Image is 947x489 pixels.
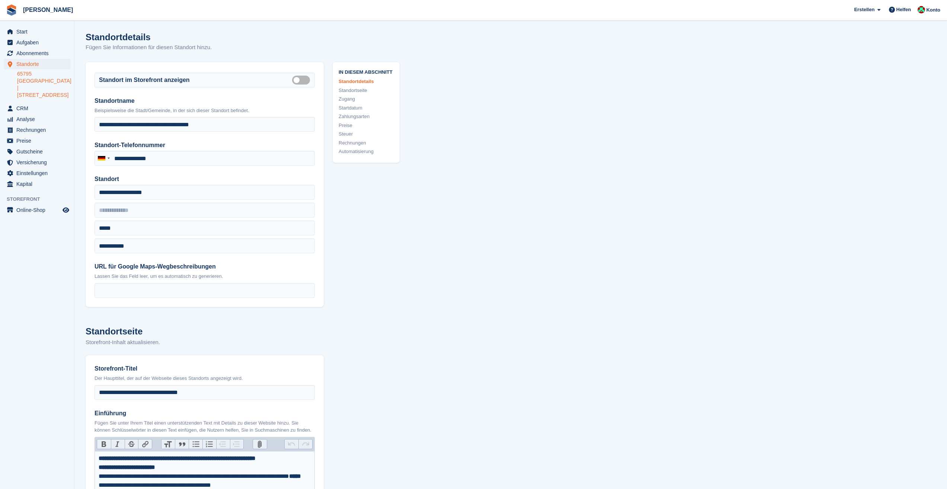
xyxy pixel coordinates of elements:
a: Vorschau-Shop [61,206,70,215]
button: Strikethrough [125,439,138,449]
a: menu [4,114,70,124]
div: Germany (Deutschland): +49 [95,151,112,165]
button: Italic [111,439,125,449]
span: Storefront [7,196,74,203]
p: Beispielsweise die Stadt/Gemeinde, in der sich dieser Standort befindet. [95,107,315,114]
button: Bullets [189,439,202,449]
span: Abonnements [16,48,61,58]
a: menu [4,157,70,168]
a: Standortdetails [339,78,394,85]
p: Fügen Sie unter Ihrem Titel einen unterstützenden Text mit Details zu dieser Website hinzu. Sie k... [95,419,315,434]
a: [PERSON_NAME] [20,4,76,16]
span: Standorte [16,59,61,69]
a: Startdatum [339,104,394,112]
span: Online-Shop [16,205,61,215]
span: Start [16,26,61,37]
a: Speisekarte [4,205,70,215]
span: Konto [926,6,940,14]
a: menu [4,59,70,69]
img: stora-icon-8386f47178a22dfd0bd8f6a31ec36ba5ce8667c1dd55bd0f319d3a0aa187defe.svg [6,4,17,16]
a: menu [4,37,70,48]
a: menu [4,103,70,114]
span: Preise [16,136,61,146]
span: Versicherung [16,157,61,168]
a: Automatisierung [339,148,394,155]
a: Preise [339,122,394,129]
a: 65795 [GEOGRAPHIC_DATA] | [STREET_ADDRESS] [17,70,70,99]
label: Standort [95,175,315,184]
button: Link [138,439,152,449]
span: Analyse [16,114,61,124]
p: Storefront-Inhalt aktualisieren. [86,338,324,347]
a: menu [4,125,70,135]
p: Der Haupttitel, der auf der Webseite dieses Standorts angezeigt wird. [95,375,315,382]
a: menu [4,146,70,157]
span: Kapital [16,179,61,189]
button: Quote [175,439,189,449]
label: URL für Google Maps-Wegbeschreibungen [95,262,315,271]
span: Rechnungen [16,125,61,135]
span: Helfen [896,6,911,13]
a: menu [4,136,70,146]
a: menu [4,179,70,189]
span: Erstellen [854,6,874,13]
a: Rechnungen [339,139,394,147]
label: Standort im Storefront anzeigen [99,76,190,85]
a: Zahlungsarten [339,113,394,120]
span: Gutscheine [16,146,61,157]
label: Standortname [95,96,315,105]
a: menu [4,26,70,37]
span: In diesem Abschnitt [339,68,394,75]
label: Standort-Telefonnummer [95,141,315,150]
label: Einführung [95,409,315,418]
button: Attach Files [253,439,267,449]
h2: Standortseite [86,325,324,338]
p: Lassen Sie das Feld leer, um es automatisch zu generieren. [95,273,315,280]
img: Maximilian Friedl [918,6,925,13]
label: Is public [292,79,313,80]
p: Fügen Sie Informationen für diesen Standort hinzu. [86,43,212,52]
span: CRM [16,103,61,114]
a: menu [4,168,70,178]
button: Heading [161,439,175,449]
span: Einstellungen [16,168,61,178]
button: Undo [285,439,298,449]
a: Standortseite [339,87,394,94]
a: Steuer [339,130,394,138]
button: Increase Level [230,439,244,449]
h1: Standortdetails [86,32,212,42]
button: Numbers [202,439,216,449]
button: Decrease Level [216,439,230,449]
button: Redo [298,439,312,449]
span: Aufgaben [16,37,61,48]
button: Bold [97,439,111,449]
label: Storefront-Titel [95,364,315,373]
a: Zugang [339,95,394,103]
a: menu [4,48,70,58]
